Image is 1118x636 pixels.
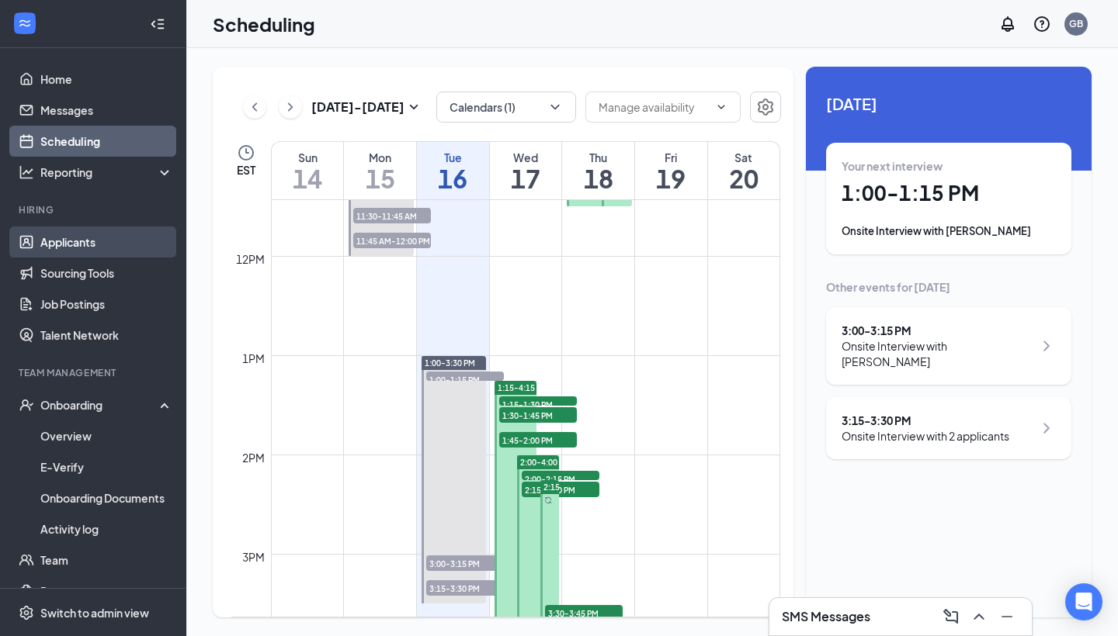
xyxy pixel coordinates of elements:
[842,323,1033,338] div: 3:00 - 3:15 PM
[233,251,268,268] div: 12pm
[19,164,34,180] svg: Analysis
[40,226,173,258] a: Applicants
[426,580,504,596] span: 3:15-3:30 PM
[344,165,416,192] h1: 15
[998,607,1016,626] svg: Minimize
[40,289,173,320] a: Job Postings
[547,99,563,115] svg: ChevronDown
[279,95,302,119] button: ChevronRight
[272,142,343,199] a: September 14, 2025
[150,16,165,32] svg: Collapse
[353,208,431,223] span: 11:30-11:45 AM
[40,605,149,620] div: Switch to admin view
[942,607,960,626] svg: ComposeMessage
[842,413,1009,428] div: 3:15 - 3:30 PM
[237,162,255,178] span: EST
[490,142,562,199] a: September 17, 2025
[995,604,1019,629] button: Minimize
[522,471,599,486] span: 2:00-2:15 PM
[40,126,173,157] a: Scheduling
[417,150,489,165] div: Tue
[708,150,779,165] div: Sat
[426,555,504,571] span: 3:00-3:15 PM
[243,95,266,119] button: ChevronLeft
[635,165,707,192] h1: 19
[426,372,504,387] span: 1:00-1:15 PM
[782,608,870,625] h3: SMS Messages
[1069,17,1083,30] div: GB
[417,165,489,192] h1: 16
[19,366,170,379] div: Team Management
[826,92,1071,116] span: [DATE]
[562,142,634,199] a: September 18, 2025
[17,16,33,31] svg: WorkstreamLogo
[344,142,416,199] a: September 15, 2025
[40,420,173,451] a: Overview
[213,11,315,37] h1: Scheduling
[283,98,298,116] svg: ChevronRight
[967,604,991,629] button: ChevronUp
[344,150,416,165] div: Mon
[998,15,1017,33] svg: Notifications
[425,358,475,368] span: 1:00-3:30 PM
[353,233,431,248] span: 11:45 AM-12:00 PM
[635,150,707,165] div: Fri
[40,482,173,513] a: Onboarding Documents
[19,203,170,216] div: Hiring
[40,320,173,351] a: Talent Network
[545,605,623,620] span: 3:30-3:45 PM
[239,350,268,367] div: 1pm
[1037,419,1056,437] svg: ChevronRight
[436,92,576,123] button: Calendars (1)ChevronDown
[499,432,577,448] span: 1:45-2:00 PM
[826,279,1071,295] div: Other events for [DATE]
[237,143,255,162] svg: Clock
[1033,15,1051,33] svg: QuestionInfo
[520,457,571,468] span: 2:00-4:00 PM
[562,165,634,192] h1: 18
[40,397,160,413] div: Onboarding
[40,513,173,544] a: Activity log
[404,98,423,116] svg: SmallChevronDown
[40,544,173,576] a: Team
[599,99,709,116] input: Manage availability
[842,338,1033,369] div: Onsite Interview with [PERSON_NAME]
[708,142,779,199] a: September 20, 2025
[543,482,594,493] span: 2:15-4:15 PM
[750,92,781,123] button: Settings
[247,98,262,116] svg: ChevronLeft
[239,548,268,565] div: 3pm
[842,223,1056,239] div: Onsite Interview with [PERSON_NAME]
[522,482,599,497] span: 2:15-2:30 PM
[490,150,562,165] div: Wed
[635,142,707,199] a: September 19, 2025
[939,604,963,629] button: ComposeMessage
[40,64,173,95] a: Home
[272,165,343,192] h1: 14
[842,158,1056,174] div: Your next interview
[499,407,577,423] span: 1:30-1:45 PM
[40,451,173,482] a: E-Verify
[562,150,634,165] div: Thu
[715,101,727,113] svg: ChevronDown
[498,382,548,393] span: 1:15-4:15 PM
[1037,337,1056,355] svg: ChevronRight
[842,180,1056,206] h1: 1:00 - 1:15 PM
[311,99,404,116] h3: [DATE] - [DATE]
[499,396,577,412] span: 1:15-1:30 PM
[544,496,552,504] svg: Sync
[19,605,34,620] svg: Settings
[417,142,489,199] a: September 16, 2025
[40,95,173,126] a: Messages
[40,164,174,180] div: Reporting
[970,607,988,626] svg: ChevronUp
[708,165,779,192] h1: 20
[19,397,34,413] svg: UserCheck
[490,165,562,192] h1: 17
[40,258,173,289] a: Sourcing Tools
[272,150,343,165] div: Sun
[1065,583,1102,620] div: Open Intercom Messenger
[756,98,775,116] svg: Settings
[842,428,1009,444] div: Onsite Interview with 2 applicants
